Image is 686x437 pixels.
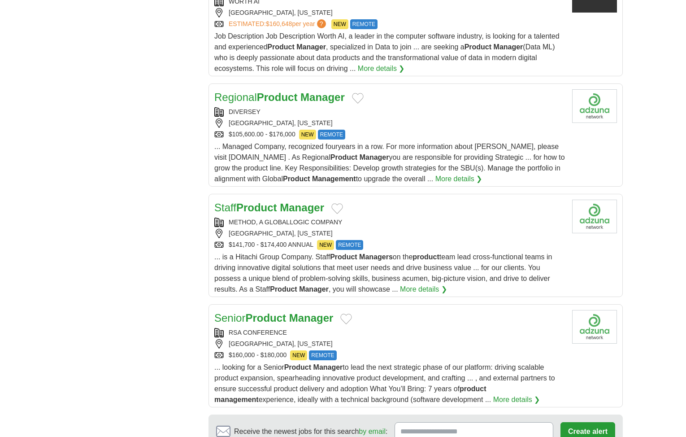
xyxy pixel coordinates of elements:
[280,201,324,214] strong: Manager
[214,91,345,103] a: RegionalProduct Manager
[331,19,348,29] span: NEW
[412,253,439,261] strong: product
[214,130,565,140] div: $105,600.00 - $176,000
[309,350,336,360] span: REMOTE
[214,253,552,293] span: ... is a Hitachi Group Company. Staff on the team lead cross-functional teams in driving innovati...
[214,240,565,250] div: $141,700 - $174,400 ANNUAL
[214,312,333,324] a: SeniorProduct Manager
[234,426,387,437] span: Receive the newest jobs for this search :
[266,20,292,27] span: $160,648
[257,91,298,103] strong: Product
[330,153,357,161] strong: Product
[493,394,540,405] a: More details ❯
[572,89,617,123] img: Company logo
[299,130,316,140] span: NEW
[494,43,523,51] strong: Manager
[284,363,311,371] strong: Product
[229,19,328,29] a: ESTIMATED:$160,648per year?
[283,175,310,183] strong: Product
[313,363,343,371] strong: Manager
[358,63,405,74] a: More details ❯
[359,253,393,261] strong: Managers
[340,314,352,324] button: Add to favorite jobs
[214,229,565,238] div: [GEOGRAPHIC_DATA], [US_STATE]
[299,285,329,293] strong: Manager
[317,240,334,250] span: NEW
[330,253,357,261] strong: Product
[214,363,555,403] span: ... looking for a Senior to lead the next strategic phase of our platform: driving scalable produ...
[336,240,363,250] span: REMOTE
[214,218,565,227] div: METHOD, A GLOBALLOGIC COMPANY
[289,312,334,324] strong: Manager
[270,285,297,293] strong: Product
[465,43,491,51] strong: Product
[214,8,565,17] div: [GEOGRAPHIC_DATA], [US_STATE]
[331,203,343,214] button: Add to favorite jobs
[267,43,294,51] strong: Product
[572,200,617,233] img: Company logo
[300,91,345,103] strong: Manager
[214,396,259,403] strong: management
[214,201,324,214] a: StaffProduct Manager
[214,143,565,183] span: ... Managed Company, recognized fouryears in a row. For more information about [PERSON_NAME], ple...
[214,328,565,337] div: RSA CONFERENCE
[236,201,277,214] strong: Product
[435,174,482,184] a: More details ❯
[572,310,617,344] img: Company logo
[296,43,326,51] strong: Manager
[359,428,386,435] a: by email
[460,385,486,393] strong: product
[318,130,345,140] span: REMOTE
[245,312,286,324] strong: Product
[350,19,378,29] span: REMOTE
[214,107,565,117] div: DIVERSEY
[312,175,356,183] strong: Management
[317,19,326,28] span: ?
[214,350,565,360] div: $160,000 - $180,000
[290,350,307,360] span: NEW
[360,153,389,161] strong: Manager
[214,32,560,72] span: Job Description Job Description Worth AI, a leader in the computer software industry, is looking ...
[214,118,565,128] div: [GEOGRAPHIC_DATA], [US_STATE]
[400,284,447,295] a: More details ❯
[352,93,364,104] button: Add to favorite jobs
[214,339,565,349] div: [GEOGRAPHIC_DATA], [US_STATE]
